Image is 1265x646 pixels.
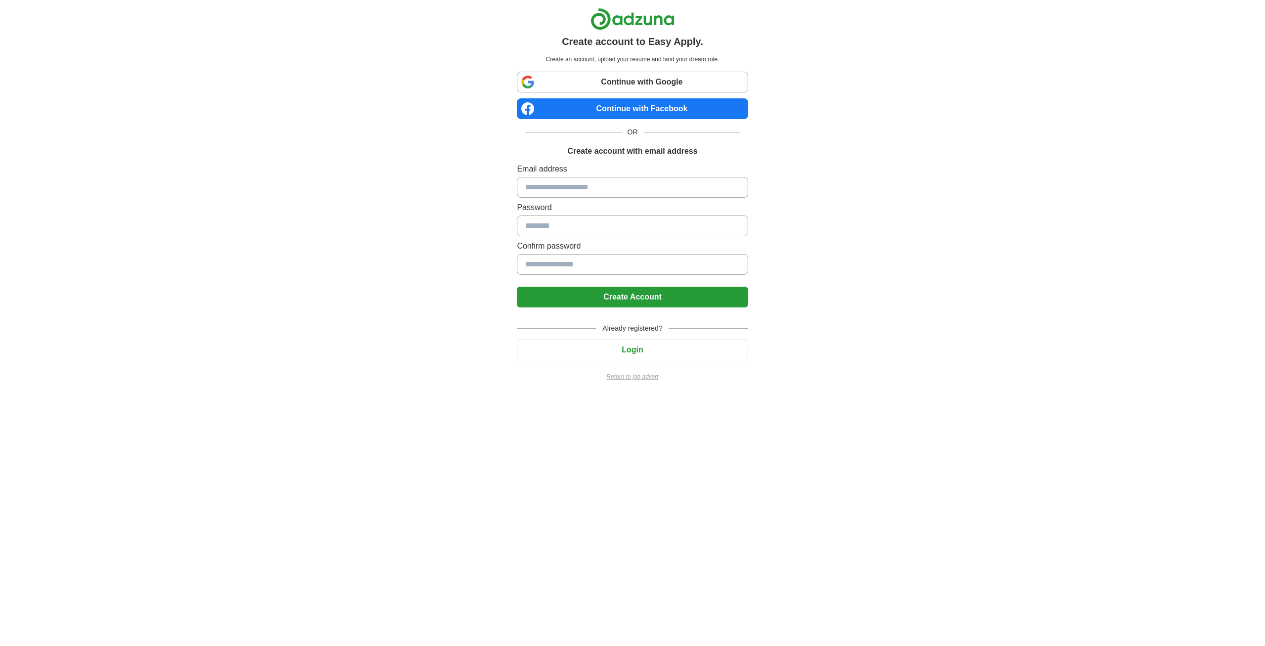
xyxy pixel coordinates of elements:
a: Return to job advert [517,372,748,381]
a: Continue with Facebook [517,98,748,119]
button: Login [517,340,748,360]
a: Continue with Google [517,72,748,92]
label: Password [517,202,748,214]
label: Email address [517,163,748,175]
p: Create an account, upload your resume and land your dream role. [519,55,746,64]
a: Login [517,345,748,354]
h1: Create account to Easy Apply. [562,34,703,49]
span: OR [622,127,644,137]
span: Already registered? [596,323,668,334]
label: Confirm password [517,240,748,252]
button: Create Account [517,287,748,307]
img: Adzuna logo [590,8,675,30]
h1: Create account with email address [567,145,697,157]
